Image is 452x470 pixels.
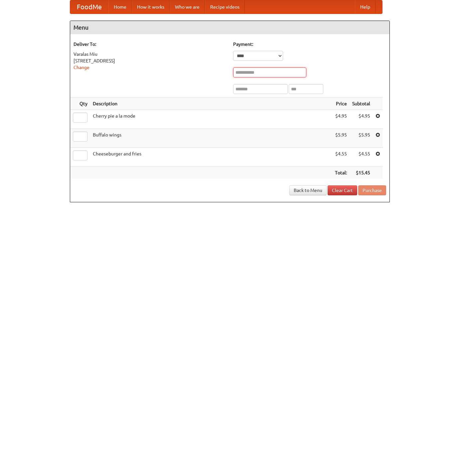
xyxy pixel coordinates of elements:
[350,98,373,110] th: Subtotal
[350,167,373,179] th: $15.45
[132,0,170,14] a: How it works
[90,98,332,110] th: Description
[70,98,90,110] th: Qty
[74,57,226,64] div: [STREET_ADDRESS]
[74,51,226,57] div: Varalas Miu
[233,41,386,47] h5: Payment:
[332,167,350,179] th: Total:
[358,185,386,195] button: Purchase
[332,98,350,110] th: Price
[205,0,245,14] a: Recipe videos
[289,185,327,195] a: Back to Menu
[74,65,89,70] a: Change
[355,0,376,14] a: Help
[350,129,373,148] td: $5.95
[90,129,332,148] td: Buffalo wings
[70,21,389,34] h4: Menu
[328,185,357,195] a: Clear Cart
[332,148,350,167] td: $4.55
[108,0,132,14] a: Home
[74,41,226,47] h5: Deliver To:
[90,110,332,129] td: Cherry pie a la mode
[70,0,108,14] a: FoodMe
[332,129,350,148] td: $5.95
[170,0,205,14] a: Who we are
[350,110,373,129] td: $4.95
[90,148,332,167] td: Cheeseburger and fries
[350,148,373,167] td: $4.55
[332,110,350,129] td: $4.95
